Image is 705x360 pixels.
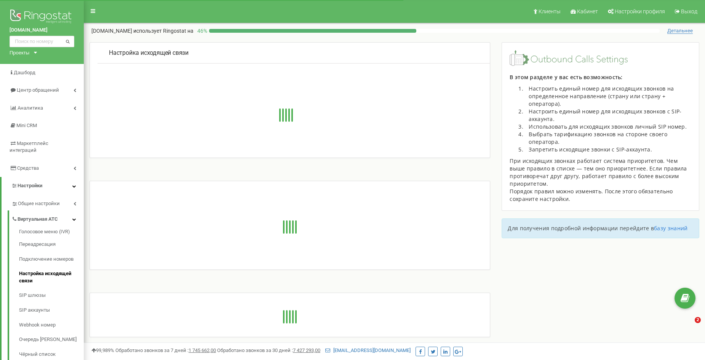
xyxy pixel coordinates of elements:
[18,216,58,223] span: Виртуальная АТС
[17,165,39,171] span: Средства
[681,8,697,14] span: Выход
[91,27,193,35] p: [DOMAIN_NAME]
[2,177,84,195] a: Настройки
[19,266,84,288] a: Настройка исходящей связи
[115,347,216,353] span: Обработано звонков за 7 дней :
[525,123,691,131] li: Использовать для исходящих звонков личный SIP номер.
[19,332,84,347] a: Очередь [PERSON_NAME]
[19,288,84,303] a: SIP шлюзы
[18,105,43,111] span: Аналитика
[10,49,29,56] div: Проекты
[217,347,320,353] span: Обработано звонков за 30 дней :
[667,28,693,34] span: Детальнее
[10,8,74,27] img: Ringostat logo
[679,317,697,335] iframe: Intercom live chat
[109,49,478,57] p: Настройка исходящей связи
[577,8,598,14] span: Кабинет
[11,195,84,210] a: Общие настройки
[525,146,691,153] li: Запретить исходящие звонки с SIP-аккаунта.
[18,183,42,188] span: Настройки
[189,347,216,353] u: 1 745 662,00
[10,27,74,34] a: [DOMAIN_NAME]
[19,318,84,333] a: Webhook номер
[10,36,74,47] input: Поиск по номеру
[325,347,411,353] a: [EMAIL_ADDRESS][DOMAIN_NAME]
[16,123,37,128] span: Mini CRM
[19,228,84,237] a: Голосовое меню (IVR)
[19,252,84,267] a: Подключение номеров
[18,200,60,207] span: Общие настройки
[525,108,691,123] li: Настроить единый номер для исходящих звонков с SIP-аккаунта.
[654,225,687,232] a: базу знаний
[510,73,691,81] p: В этом разделе у вас есть возможность:
[193,27,209,35] p: 46 %
[293,347,320,353] u: 7 427 293,00
[510,50,628,66] img: image
[525,131,691,146] li: Выбрать тарификацию звонков на стороне своего оператора.
[17,87,59,93] span: Центр обращений
[695,317,701,323] span: 2
[10,140,48,153] span: Маркетплейс интеграций
[14,70,35,75] span: Дашборд
[91,347,114,353] span: 99,989%
[11,210,84,226] a: Виртуальная АТС
[133,28,193,34] span: использует Ringostat на
[510,157,691,188] div: При исходящих звонках работает система приоритетов. Чем выше правило в списке — тем оно приоритет...
[19,303,84,318] a: SIP аккаунты
[508,225,693,232] p: Для получения подробной информации перейдите в
[510,188,691,203] div: Порядок правил можно изменять. После этого обязательно сохраните настройки.
[615,8,665,14] span: Настройки профиля
[19,237,84,252] a: Переадресация
[525,85,691,108] li: Настроить единый номер для исходящих звонков на определенное направление (страну или страну + опе...
[539,8,561,14] span: Клиенты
